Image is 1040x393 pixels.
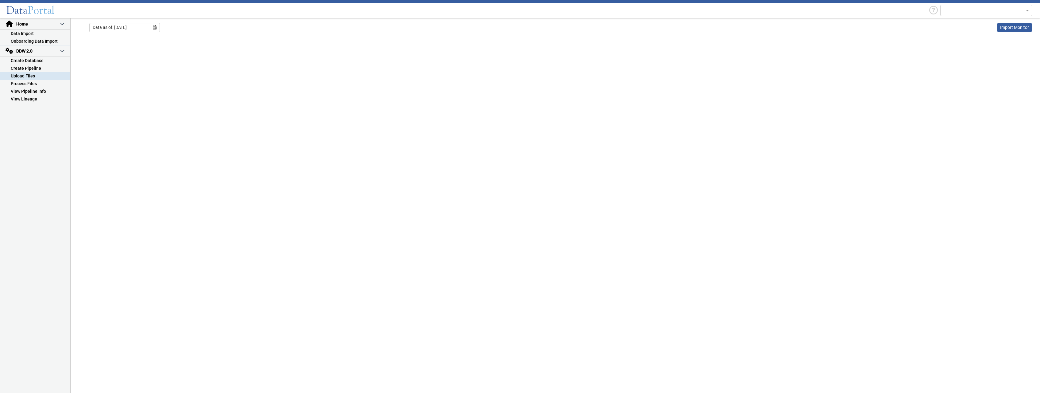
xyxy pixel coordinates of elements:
[16,21,60,27] span: Home
[6,4,28,17] span: Data
[28,4,55,17] span: Portal
[16,48,60,54] span: DDW 2.0
[93,24,127,31] span: Data as of: [DATE]
[940,5,1032,16] ng-select: null
[927,5,940,17] div: Help
[997,23,1032,32] a: This is available for Darling Employees only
